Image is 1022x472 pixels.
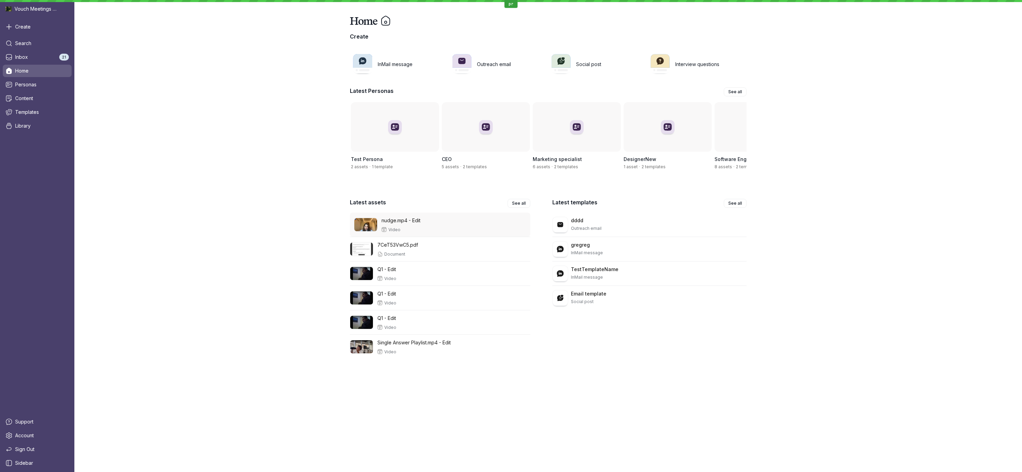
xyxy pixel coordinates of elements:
[3,92,72,105] a: Content
[350,33,747,40] p: Create
[350,237,530,261] a: 7CeT53VwC5.pdfDocument
[350,213,530,237] a: nudge.mp4 - EditVideo
[15,122,31,129] span: Library
[724,199,747,208] a: See all
[350,310,530,334] a: Q1 - EditVideo
[728,88,742,95] span: See all
[3,65,72,77] a: Home
[3,21,72,33] button: Create
[459,164,463,170] span: ·
[15,109,39,116] span: Templates
[383,276,396,281] p: Video
[533,156,582,162] span: Marketing specialist
[3,429,72,442] a: Account
[377,266,396,273] p: Q1 - Edit
[463,164,487,169] span: 2 templates
[15,432,34,439] span: Account
[387,227,400,233] p: Video
[6,6,12,12] img: Vouch Meetings Demo avatar
[351,164,368,169] span: 2 assets
[59,54,69,61] div: 21
[624,156,656,162] span: DesignerNew
[442,164,459,169] span: 5 assets
[351,156,383,162] span: Test Persona
[638,164,642,170] span: ·
[732,164,736,170] span: ·
[571,290,606,298] p: Email template
[724,87,747,96] a: See all
[383,349,396,355] p: Video
[350,335,530,359] a: Single Answer Playlist.mp4 - EditVideo
[350,267,373,280] img: 1755474437466_poster.0000001.jpg
[3,37,72,50] a: Search
[552,286,747,310] a: Email templateSocial post
[350,199,386,206] p: Latest assets
[350,315,373,329] img: 1755474209521_poster.0000001.jpg
[350,51,445,78] a: InMail message
[382,217,420,224] p: nudge.mp4 - Edit
[383,325,396,330] p: Video
[576,61,601,68] h3: Social post
[377,314,396,322] p: Q1 - Edit
[571,273,603,281] p: InMail message
[571,217,583,224] p: dddd
[736,164,760,169] span: 2 templates
[350,261,530,286] a: Q1 - EditVideo
[3,78,72,91] a: Personas
[3,3,72,15] div: Vouch Meetings Demo
[623,101,711,178] a: DesignerNew1 asset·2 templates
[554,164,578,169] span: 2 templates
[550,164,554,170] span: ·
[642,164,666,169] span: 2 templates
[377,290,396,298] p: Q1 - Edit
[354,218,377,231] img: 1755492691719_poster.0000001.jpg
[3,416,72,428] a: Support
[449,51,544,78] a: Outreach email
[552,213,747,237] a: ddddOutreach email
[442,156,452,162] span: CEO
[548,51,643,78] a: Social post
[3,457,72,469] a: Sidebar
[377,339,451,346] p: Single Answer Playlist.mp4 - Edit
[532,101,620,178] a: Marketing specialist6 assets·2 templates
[3,106,72,118] a: Templates
[441,101,529,178] a: CEO5 assets·2 templates
[15,54,28,61] span: Inbox
[728,200,742,207] span: See all
[377,241,418,249] p: 7CeT53VwC5.pdf
[3,443,72,455] a: Sign Out
[624,164,638,169] span: 1 asset
[571,241,590,249] p: gregreg
[378,61,413,68] h3: InMail message
[383,300,396,306] p: Video
[3,51,72,63] a: Inbox21
[647,51,742,78] a: Interview questions
[15,446,34,453] span: Sign Out
[15,23,31,30] span: Create
[15,418,33,425] span: Support
[675,61,719,68] h3: Interview questions
[508,199,530,208] a: See all
[715,156,759,162] span: Software Engineer
[571,266,618,273] p: TestTemplateName
[552,237,747,261] a: gregregInMail message
[383,251,405,257] p: Document
[350,340,373,353] img: 1755473767352_poster.0000001.jpg
[512,200,526,207] span: See all
[350,87,394,94] p: Latest Personas
[372,164,393,169] span: 1 template
[552,261,747,286] a: TestTemplateNameInMail message
[571,249,603,257] p: InMail message
[15,81,36,88] span: Personas
[715,164,732,169] span: 8 assets
[571,224,602,233] p: Outreach email
[3,120,72,132] a: Library
[571,298,594,306] p: Social post
[350,291,373,304] img: 1755474268363_poster.0000001.jpg
[533,164,550,169] span: 6 assets
[552,199,597,206] p: Latest templates
[15,95,33,102] span: Content
[15,460,33,466] span: Sidebar
[15,67,29,74] span: Home
[713,101,802,178] a: Software Engineer8 assets·2 templates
